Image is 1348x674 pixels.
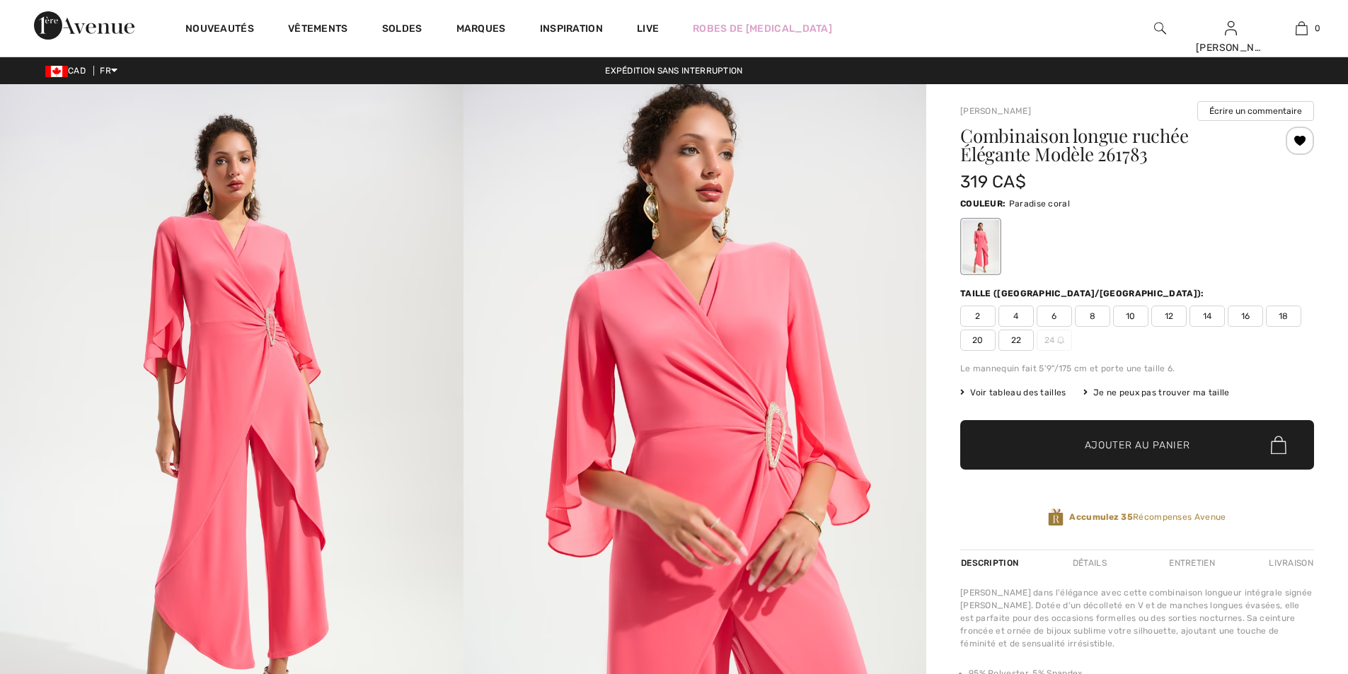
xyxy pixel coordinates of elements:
span: 22 [998,330,1034,351]
img: Mon panier [1296,20,1308,37]
h1: Combinaison longue ruchée Élégante Modèle 261783 [960,127,1255,163]
a: Robes de [MEDICAL_DATA] [693,21,832,36]
a: Vêtements [288,23,348,37]
a: Soldes [382,23,422,37]
button: Écrire un commentaire [1197,101,1314,121]
div: Description [960,550,1022,576]
a: [PERSON_NAME] [960,106,1031,116]
span: 18 [1266,306,1301,327]
a: 0 [1267,20,1336,37]
span: Paradise coral [1009,199,1070,209]
button: Ajouter au panier [960,420,1314,470]
div: Détails [1061,550,1119,576]
span: 10 [1113,306,1148,327]
a: Live [637,21,659,36]
img: Récompenses Avenue [1048,508,1064,527]
span: 319 CA$ [960,172,1026,192]
img: recherche [1154,20,1166,37]
div: Je ne peux pas trouver ma taille [1083,386,1230,399]
span: 6 [1037,306,1072,327]
div: [PERSON_NAME] dans l'élégance avec cette combinaison longueur intégrale signée [PERSON_NAME]. Dot... [960,586,1314,650]
img: Bag.svg [1271,436,1286,454]
img: 1ère Avenue [34,11,134,40]
span: Voir tableau des tailles [960,386,1066,399]
div: Livraison [1265,550,1314,576]
span: FR [100,66,117,76]
span: Récompenses Avenue [1069,511,1226,523]
span: Inspiration [540,23,603,37]
div: Paradise coral [962,220,999,273]
a: Marques [456,23,506,37]
span: CAD [45,66,91,76]
div: Entretien [1157,550,1227,576]
strong: Accumulez 35 [1069,512,1133,522]
div: Le mannequin fait 5'9"/175 cm et porte une taille 6. [960,362,1314,375]
span: 2 [960,306,996,327]
img: ring-m.svg [1057,337,1064,344]
span: 14 [1189,306,1225,327]
span: Ajouter au panier [1085,438,1190,453]
span: 0 [1315,22,1320,35]
span: Couleur: [960,199,1006,209]
div: [PERSON_NAME] [1196,40,1265,55]
span: 4 [998,306,1034,327]
span: 20 [960,330,996,351]
a: Nouveautés [185,23,254,37]
span: 24 [1037,330,1072,351]
span: 16 [1228,306,1263,327]
span: 12 [1151,306,1187,327]
div: Taille ([GEOGRAPHIC_DATA]/[GEOGRAPHIC_DATA]): [960,287,1207,300]
a: Se connecter [1225,21,1237,35]
img: Canadian Dollar [45,66,68,77]
img: Mes infos [1225,20,1237,37]
span: 8 [1075,306,1110,327]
